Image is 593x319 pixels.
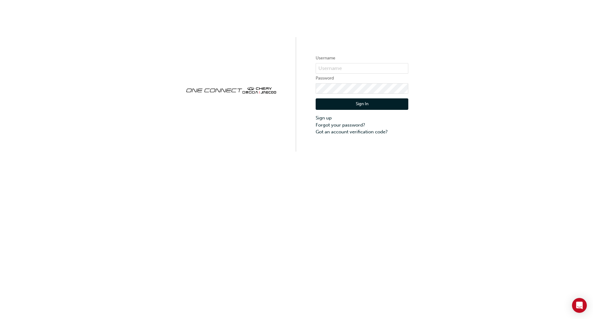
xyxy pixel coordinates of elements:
[316,98,408,110] button: Sign In
[316,63,408,74] input: Username
[185,82,277,98] img: oneconnect
[316,122,408,129] a: Forgot your password?
[316,114,408,122] a: Sign up
[316,128,408,136] a: Got an account verification code?
[572,298,587,313] div: Open Intercom Messenger
[316,75,408,82] label: Password
[316,54,408,62] label: Username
